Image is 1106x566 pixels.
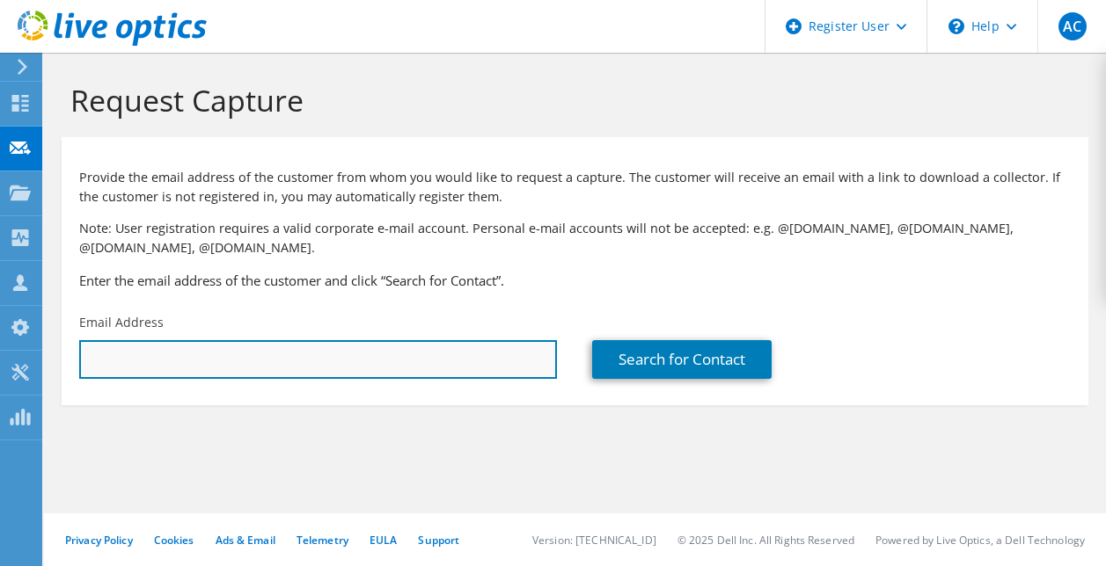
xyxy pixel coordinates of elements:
a: Support [418,533,459,548]
a: Ads & Email [216,533,275,548]
h1: Request Capture [70,82,1071,119]
p: Provide the email address of the customer from whom you would like to request a capture. The cust... [79,168,1071,207]
svg: \n [949,18,964,34]
h3: Enter the email address of the customer and click “Search for Contact”. [79,271,1071,290]
li: © 2025 Dell Inc. All Rights Reserved [678,533,854,548]
li: Version: [TECHNICAL_ID] [532,533,656,548]
a: Telemetry [297,533,348,548]
li: Powered by Live Optics, a Dell Technology [875,533,1085,548]
a: Cookies [154,533,194,548]
label: Email Address [79,314,164,331]
a: EULA [370,533,397,548]
a: Privacy Policy [65,533,133,548]
a: Search for Contact [592,340,772,379]
span: AC [1058,12,1087,40]
p: Note: User registration requires a valid corporate e-mail account. Personal e-mail accounts will ... [79,219,1071,258]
